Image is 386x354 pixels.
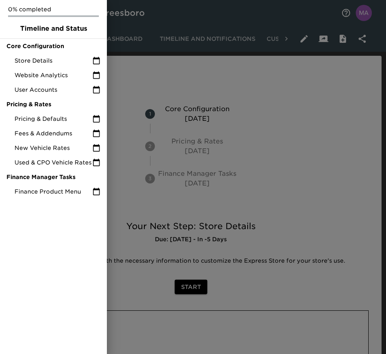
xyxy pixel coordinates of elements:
span: Website Analytics [15,71,92,79]
span: Used & CPO Vehicle Rates [15,158,92,166]
span: Pricing & Rates [6,100,100,108]
span: Store Details [15,57,92,65]
span: Finance Manager Tasks [6,173,100,181]
span: Fees & Addendums [15,129,92,137]
span: Finance Product Menu [15,188,92,196]
span: Pricing & Defaults [15,115,92,123]
span: User Accounts [15,86,92,94]
span: Timeline and Status [6,24,100,34]
p: 0% completed [8,5,99,13]
span: Core Configuration [6,42,100,50]
span: New Vehicle Rates [15,144,92,152]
